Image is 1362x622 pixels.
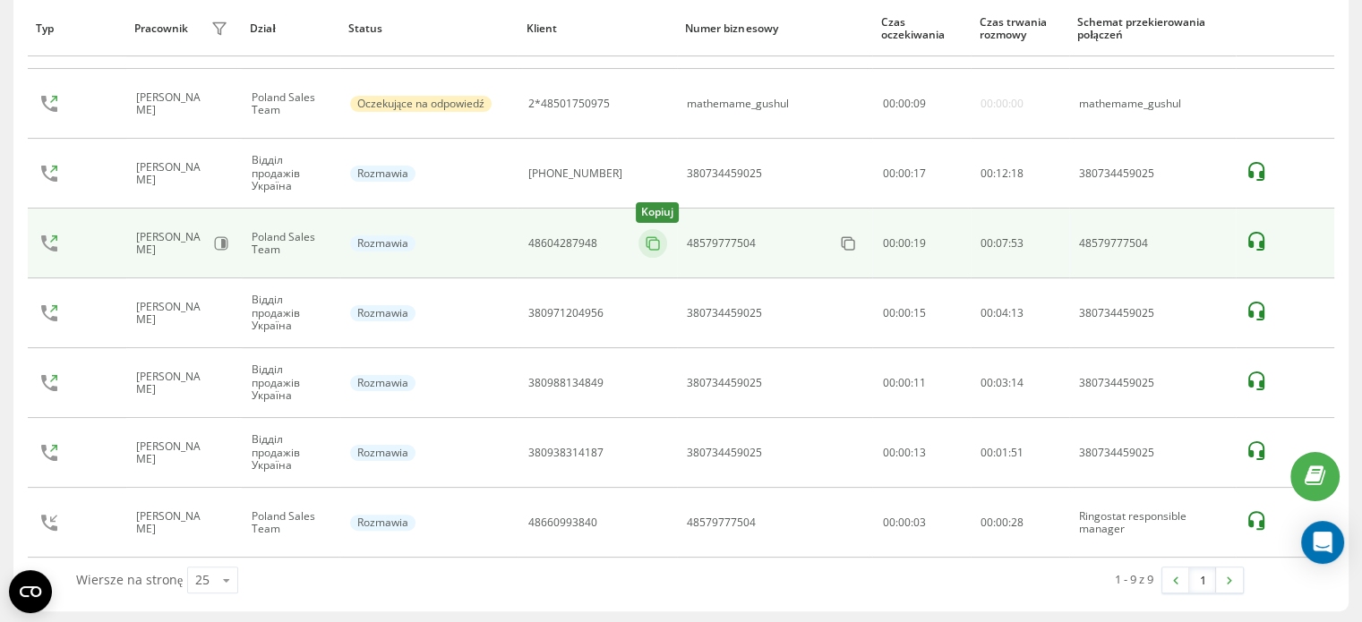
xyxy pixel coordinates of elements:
[912,96,925,111] span: 09
[1079,98,1226,110] div: mathemame_gushul
[136,91,206,117] div: [PERSON_NAME]
[981,307,1024,320] div: : :
[1011,305,1024,320] span: 13
[685,22,864,35] div: Numer biznesowy
[981,98,1024,110] div: 00:00:00
[981,305,993,320] span: 00
[136,231,205,257] div: [PERSON_NAME]
[252,510,330,536] div: Poland Sales Team
[350,305,415,321] div: Rozmawia
[36,22,117,35] div: Typ
[1011,445,1024,460] span: 51
[981,377,1024,389] div: : :
[527,167,621,180] div: [PHONE_NUMBER]
[882,447,961,459] div: 00:00:13
[882,307,961,320] div: 00:00:15
[252,433,330,472] div: Відділ продажів Україна
[882,516,961,529] div: 00:00:03
[981,375,993,390] span: 00
[687,307,762,320] div: 380734459025
[981,515,993,530] span: 00
[527,377,603,389] div: 380988134849
[1079,237,1226,250] div: 48579777504
[350,375,415,391] div: Rozmawia
[252,91,330,117] div: Poland Sales Team
[136,510,206,536] div: [PERSON_NAME]
[527,98,609,110] div: 2*48501750975
[9,570,52,613] button: Open CMP widget
[687,377,762,389] div: 380734459025
[1301,521,1344,564] div: Open Intercom Messenger
[1079,167,1226,180] div: 380734459025
[1115,570,1153,588] div: 1 - 9 z 9
[981,237,1024,250] div: : :
[981,447,1024,459] div: : :
[981,445,993,460] span: 00
[350,445,415,461] div: Rozmawia
[350,235,415,251] div: Rozmawia
[252,363,330,402] div: Відділ продажів Україна
[1079,510,1226,536] div: Ringostat responsible manager
[981,166,993,181] span: 00
[996,305,1008,320] span: 04
[687,98,789,110] div: mathemame_gushul
[1079,447,1226,459] div: 380734459025
[882,377,961,389] div: 00:00:11
[350,515,415,531] div: Rozmawia
[1079,377,1226,389] div: 380734459025
[136,301,206,327] div: [PERSON_NAME]
[996,445,1008,460] span: 01
[136,161,206,187] div: [PERSON_NAME]
[348,22,510,35] div: Status
[250,22,331,35] div: Dział
[195,571,210,589] div: 25
[1011,515,1024,530] span: 28
[252,154,330,192] div: Відділ продажів Україна
[1011,375,1024,390] span: 14
[981,167,1024,180] div: : :
[687,167,762,180] div: 380734459025
[136,371,206,396] div: [PERSON_NAME]
[134,22,188,35] div: Pracownik
[996,375,1008,390] span: 03
[882,96,895,111] span: 00
[882,167,961,180] div: 00:00:17
[76,571,183,588] span: Wiersze na stronę
[980,16,1061,42] div: Czas trwania rozmowy
[687,516,756,529] div: 48579777504
[897,96,910,111] span: 00
[527,22,669,35] div: Klient
[1079,307,1226,320] div: 380734459025
[1011,166,1024,181] span: 18
[1011,235,1024,251] span: 53
[981,235,993,251] span: 00
[527,307,603,320] div: 380971204956
[527,237,596,250] div: 48604287948
[1189,567,1216,592] a: 1
[996,166,1008,181] span: 12
[350,96,492,112] div: Oczekujące na odpowiedź
[252,231,330,257] div: Poland Sales Team
[636,202,679,223] div: Kopiuj
[881,16,963,42] div: Czas oczekiwania
[350,166,415,182] div: Rozmawia
[1077,16,1228,42] div: Schemat przekierowania połączeń
[996,515,1008,530] span: 00
[252,294,330,332] div: Відділ продажів Україна
[687,447,762,459] div: 380734459025
[527,447,603,459] div: 380938314187
[687,237,756,250] div: 48579777504
[996,235,1008,251] span: 07
[136,440,206,466] div: [PERSON_NAME]
[981,516,1024,529] div: : :
[527,516,596,529] div: 48660993840
[882,98,925,110] div: : :
[882,237,961,250] div: 00:00:19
